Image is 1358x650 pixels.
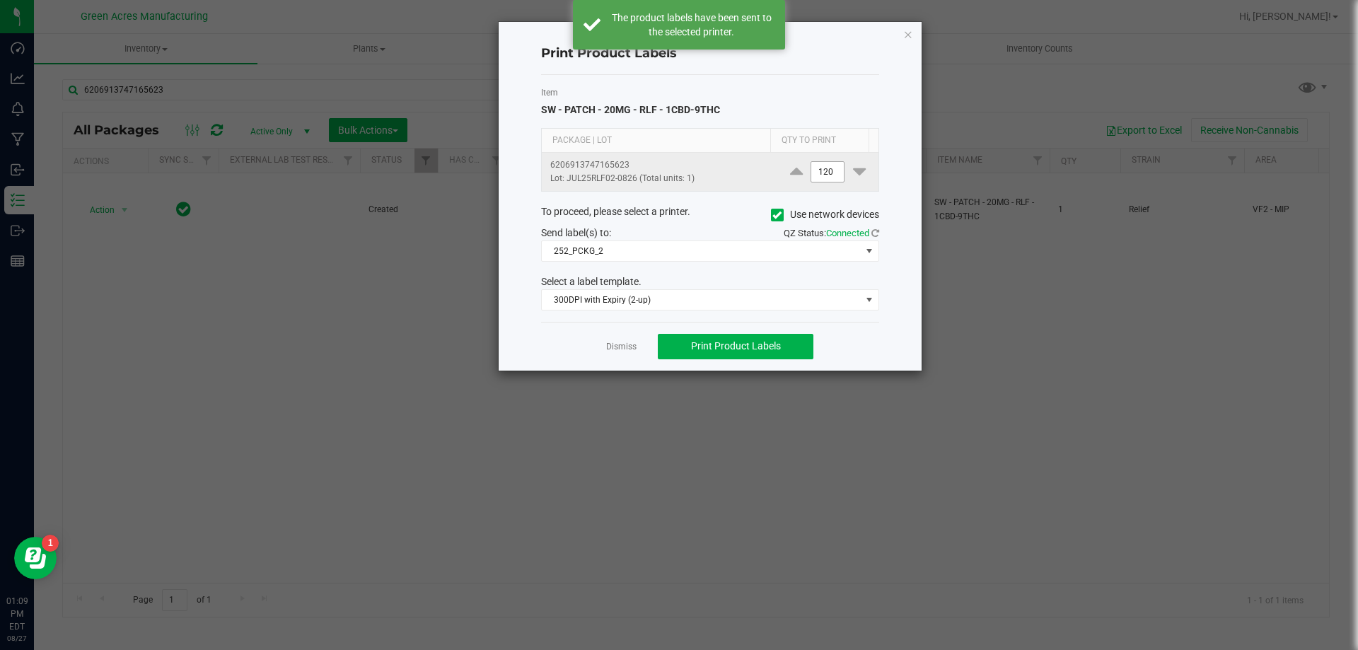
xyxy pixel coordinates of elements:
label: Use network devices [771,207,879,222]
p: 6206913747165623 [550,158,769,172]
span: QZ Status: [784,228,879,238]
span: Send label(s) to: [541,227,611,238]
p: Lot: JUL25RLF02-0826 (Total units: 1) [550,172,769,185]
h4: Print Product Labels [541,45,879,63]
a: Dismiss [606,341,637,353]
div: To proceed, please select a printer. [530,204,890,226]
th: Package | Lot [542,129,770,153]
button: Print Product Labels [658,334,813,359]
iframe: Resource center unread badge [42,535,59,552]
span: SW - PATCH - 20MG - RLF - 1CBD-9THC [541,104,720,115]
th: Qty to Print [770,129,869,153]
iframe: Resource center [14,537,57,579]
span: Print Product Labels [691,340,781,352]
label: Item [541,86,879,99]
span: 300DPI with Expiry (2-up) [542,290,861,310]
div: Select a label template. [530,274,890,289]
div: The product labels have been sent to the selected printer. [608,11,774,39]
span: Connected [826,228,869,238]
span: 252_PCKG_2 [542,241,861,261]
